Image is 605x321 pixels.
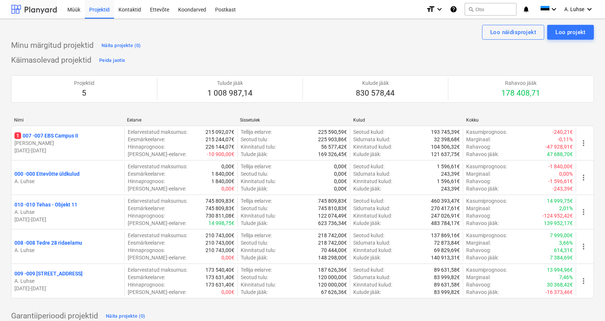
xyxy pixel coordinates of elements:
[241,197,272,205] p: Tellija eelarve :
[431,205,460,212] p: 270 417,61€
[14,239,121,254] div: 008 -008 Tedre 28 ridaelamuA. Luhse
[14,277,121,285] p: A. Luhse
[205,281,234,288] p: 173 631,40€
[128,239,165,246] p: Eesmärkeelarve :
[14,216,121,223] p: [DATE] - [DATE]
[128,219,186,227] p: [PERSON_NAME]-eelarve :
[522,5,530,14] i: notifications
[127,118,234,123] div: Eelarve
[559,274,573,281] p: 7,46%
[353,163,384,170] p: Seotud kulud :
[431,150,460,158] p: 121 637,75€
[221,185,234,192] p: 0,00€
[437,178,460,185] p: 1 596,61€
[426,5,435,14] i: format_size
[579,139,588,148] span: more_vert
[431,197,460,205] p: 460 393,47€
[550,232,573,239] p: 7 999,00€
[14,201,121,223] div: 010 -010 Tehas - Objekt 11A. Luhse[DATE]-[DATE]
[241,128,272,136] p: Tellija eelarve :
[353,281,392,288] p: Kinnitatud kulud :
[431,128,460,136] p: 193 745,39€
[466,118,573,123] div: Kokku
[14,132,21,139] span: 1
[205,232,234,239] p: 210 743,00€
[205,128,234,136] p: 215 092,07€
[14,139,121,147] p: [PERSON_NAME]
[128,178,165,185] p: Hinnaprognoos :
[544,219,573,227] p: 139 952,17€
[128,185,186,192] p: [PERSON_NAME]-eelarve :
[241,170,268,178] p: Seotud tulu :
[466,281,491,288] p: Rahavoog :
[431,232,460,239] p: 137 869,16€
[205,239,234,246] p: 210 743,00€
[545,143,573,150] p: -47 928,91€
[128,212,165,219] p: Hinnaprognoos :
[128,232,187,239] p: Eelarvestatud maksumus :
[552,185,573,192] p: -243,39€
[128,136,165,143] p: Eesmärkeelarve :
[353,212,392,219] p: Kinnitatud kulud :
[205,212,234,219] p: 730 811,08€
[353,219,381,227] p: Kulude jääk :
[318,266,347,274] p: 187 626,36€
[353,246,392,254] p: Kinnitatud kulud :
[466,212,491,219] p: Rahavoog :
[14,170,121,185] div: 000 -000 Ettevõtte üldkuludA. Luhse
[353,274,390,281] p: Sidumata kulud :
[205,136,234,143] p: 215 244,07€
[318,254,347,261] p: 148 298,00€
[321,288,347,296] p: 67 626,36€
[431,143,460,150] p: 104 506,32€
[555,27,586,37] div: Loo projekt
[205,143,234,150] p: 226 144,07€
[14,239,82,246] p: 008 - 008 Tedre 28 ridaelamu
[205,205,234,212] p: 745 809,83€
[221,254,234,261] p: 0,00€
[466,143,491,150] p: Rahavoog :
[207,150,234,158] p: -10 900,00€
[547,197,573,205] p: 14 999,75€
[241,239,268,246] p: Seotud tulu :
[466,197,507,205] p: Kasumiprognoos :
[431,212,460,219] p: 247 026,91€
[550,254,573,261] p: 7 384,69€
[14,147,121,154] p: [DATE] - [DATE]
[334,163,347,170] p: 0,00€
[353,254,381,261] p: Kulude jääk :
[353,266,384,274] p: Seotud kulud :
[559,205,573,212] p: 2,01%
[241,185,268,192] p: Tulude jääk :
[554,246,573,254] p: 614,31€
[353,170,390,178] p: Sidumata kulud :
[356,88,395,99] p: 830 578,44
[434,239,460,246] p: 72 873,84€
[579,173,588,182] span: more_vert
[466,185,499,192] p: Rahavoo jääk :
[318,136,347,143] p: 225 903,86€
[241,274,268,281] p: Seotud tulu :
[490,27,536,37] div: Loo näidisprojekt
[318,281,347,288] p: 120 000,00€
[241,178,276,185] p: Kinnitatud tulu :
[128,128,187,136] p: Eelarvestatud maksumus :
[318,239,347,246] p: 218 742,00€
[241,163,272,170] p: Tellija eelarve :
[318,232,347,239] p: 218 742,00€
[466,266,507,274] p: Kasumiprognoos :
[128,281,165,288] p: Hinnaprognoos :
[548,163,573,170] p: -1 840,00€
[321,143,347,150] p: 56 577,42€
[466,205,491,212] p: Marginaal :
[450,5,457,14] i: Abikeskus
[14,170,80,178] p: 000 - 000 Ettevõtte üldkulud
[241,232,272,239] p: Tellija eelarve :
[559,239,573,246] p: 3,66%
[97,54,127,66] button: Peida jaotis
[318,197,347,205] p: 745 809,83€
[466,239,491,246] p: Marginaal :
[241,150,268,158] p: Tulude jääk :
[14,132,78,139] p: 007 - 007 EBS Campus II
[14,132,121,154] div: 1007 -007 EBS Campus II[PERSON_NAME][DATE]-[DATE]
